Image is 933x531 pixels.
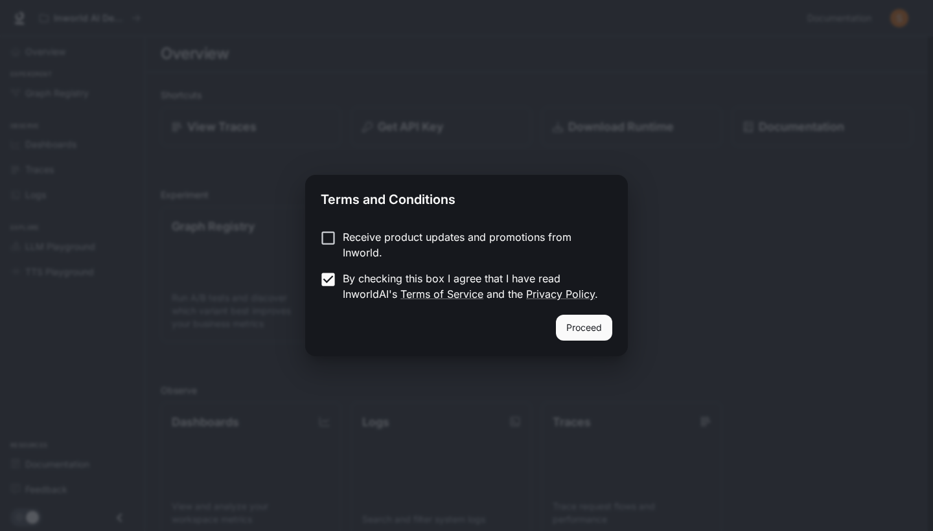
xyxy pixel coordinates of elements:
button: Proceed [556,315,612,341]
a: Terms of Service [400,288,483,300]
h2: Terms and Conditions [305,175,628,219]
p: By checking this box I agree that I have read InworldAI's and the . [343,271,602,302]
p: Receive product updates and promotions from Inworld. [343,229,602,260]
a: Privacy Policy [526,288,595,300]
